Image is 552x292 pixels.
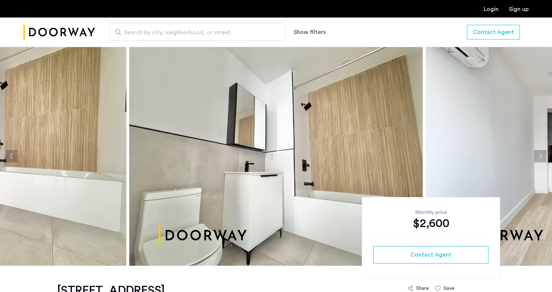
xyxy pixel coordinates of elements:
[373,209,488,216] div: Monthly price
[110,23,285,41] input: Apartment Search
[416,285,429,292] div: Share
[124,28,264,37] span: Search by city, neighborhood, or street.
[23,19,95,46] img: logo
[521,263,545,285] iframe: chat widget
[23,19,95,46] a: Cazamio Logo
[129,47,423,266] img: apartment
[373,216,488,231] div: $2,600
[373,246,488,264] button: button
[467,25,520,39] button: button
[484,6,499,12] a: Login
[509,6,529,12] a: Registration
[534,150,547,162] button: Next apartment
[410,250,452,259] span: Contact Agent
[294,28,326,36] button: Show or hide filters
[444,285,455,292] div: Save
[5,150,18,162] button: Previous apartment
[473,28,514,36] span: Contact Agent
